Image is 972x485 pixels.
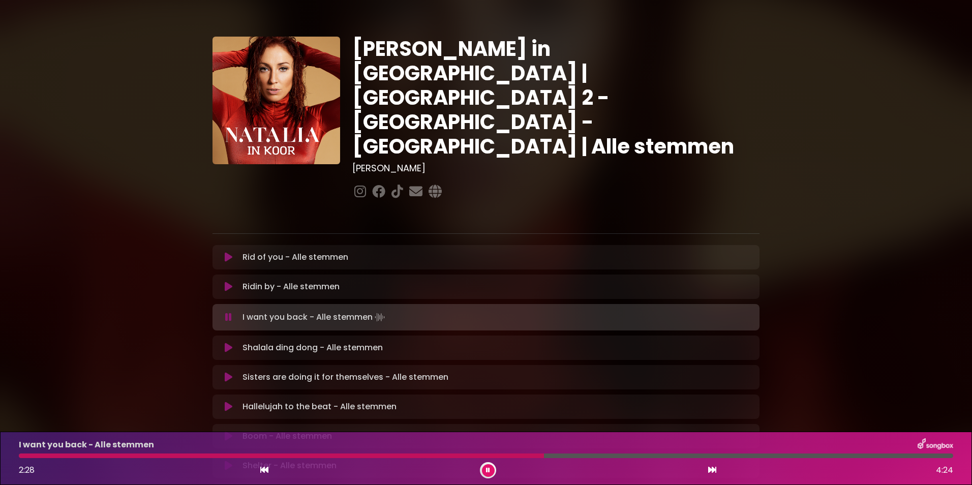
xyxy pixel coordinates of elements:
[242,401,397,413] p: Hallelujah to the beat - Alle stemmen
[242,310,387,324] p: I want you back - Alle stemmen
[352,37,760,159] h1: [PERSON_NAME] in [GEOGRAPHIC_DATA] | [GEOGRAPHIC_DATA] 2 - [GEOGRAPHIC_DATA] - [GEOGRAPHIC_DATA] ...
[352,163,760,174] h3: [PERSON_NAME]
[242,371,448,383] p: Sisters are doing it for themselves - Alle stemmen
[242,281,340,293] p: Ridin by - Alle stemmen
[242,342,383,354] p: Shalala ding dong - Alle stemmen
[242,251,348,263] p: Rid of you - Alle stemmen
[212,37,340,164] img: YTVS25JmS9CLUqXqkEhs
[918,438,953,451] img: songbox-logo-white.png
[373,310,387,324] img: waveform4.gif
[19,439,154,451] p: I want you back - Alle stemmen
[19,464,35,476] span: 2:28
[936,464,953,476] span: 4:24
[242,430,332,442] p: Boom - Alle stemmen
